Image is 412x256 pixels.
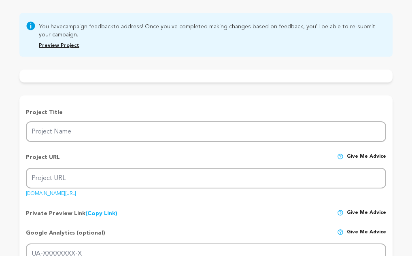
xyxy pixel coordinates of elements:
[39,21,386,39] span: You have to address! Once you've completed making changes based on feedback, you'll be able to re...
[347,229,386,243] span: Give me advice
[26,121,386,142] input: Project Name
[39,43,79,48] a: Preview Project
[26,168,386,188] input: Project URL
[26,153,60,168] p: Project URL
[337,209,344,216] img: help-circle.svg
[26,188,76,196] a: [DOMAIN_NAME][URL]
[337,153,344,160] img: help-circle.svg
[347,209,386,218] span: Give me advice
[347,153,386,168] span: Give me advice
[26,108,386,116] p: Project Title
[85,211,117,216] a: (Copy Link)
[26,229,105,243] p: Google Analytics (optional)
[337,229,344,235] img: help-circle.svg
[63,24,113,30] a: campaign feedback
[26,209,117,218] p: Private Preview Link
